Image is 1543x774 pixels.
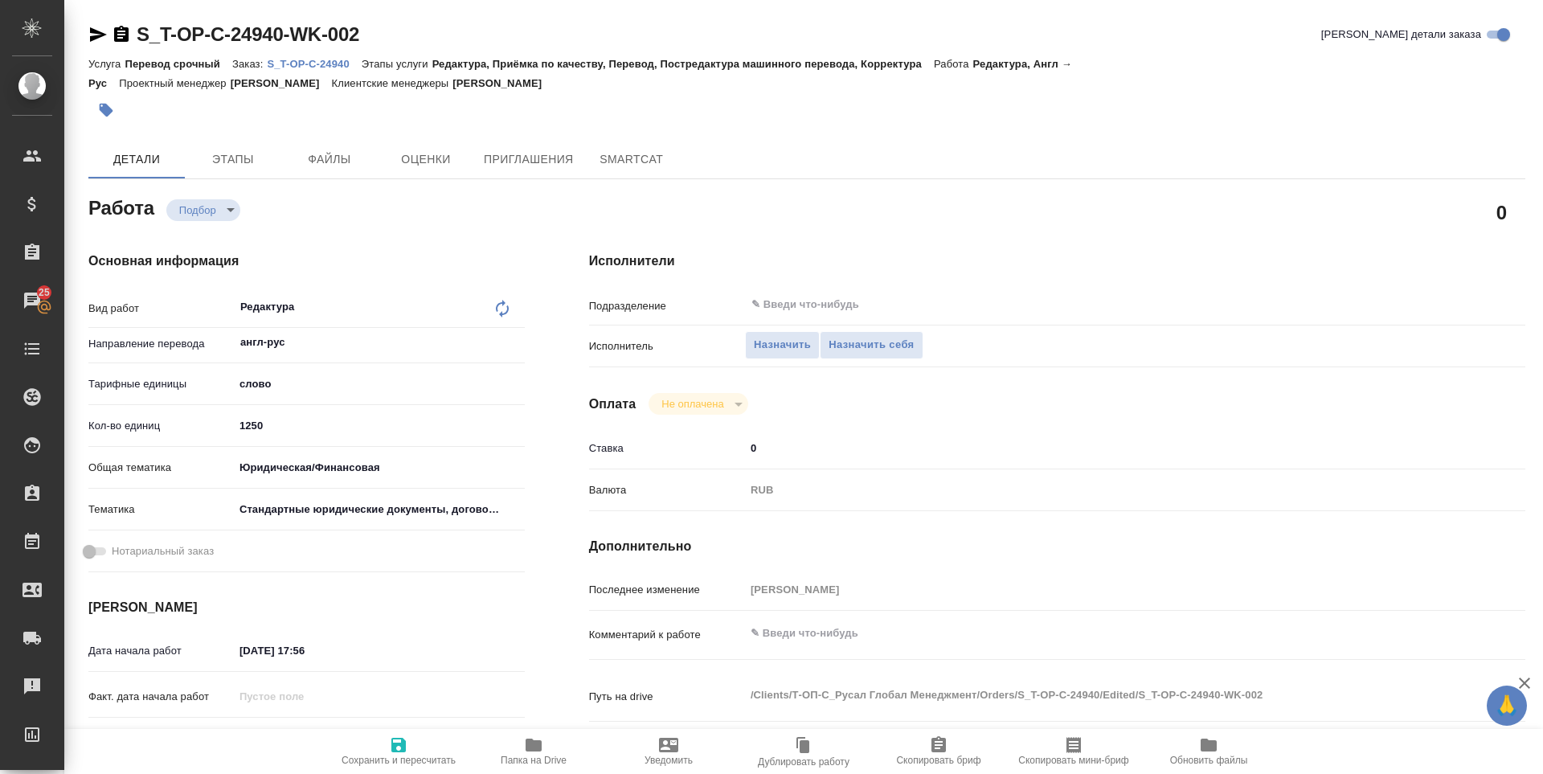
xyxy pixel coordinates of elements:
span: Приглашения [484,149,574,170]
p: Последнее изменение [589,582,745,598]
p: S_T-OP-C-24940 [267,58,361,70]
span: Детали [98,149,175,170]
div: Подбор [166,199,240,221]
p: Проектный менеджер [119,77,230,89]
span: Нотариальный заказ [112,543,214,559]
input: Пустое поле [745,578,1447,601]
button: Скопировать мини-бриф [1006,729,1141,774]
button: Скопировать ссылку [112,25,131,44]
p: Тематика [88,502,234,518]
p: Исполнитель [589,338,745,354]
a: 25 [4,281,60,321]
button: Папка на Drive [466,729,601,774]
p: Путь на drive [589,689,745,705]
span: Папка на Drive [501,755,567,766]
button: Скопировать ссылку для ЯМессенджера [88,25,108,44]
h4: Исполнители [589,252,1525,271]
p: Вид работ [88,301,234,317]
p: Услуга [88,58,125,70]
span: Этапы [194,149,272,170]
p: Заказ: [232,58,267,70]
h2: Работа [88,192,154,221]
span: Скопировать мини-бриф [1018,755,1128,766]
div: Подбор [649,393,747,415]
div: Юридическая/Финансовая [234,454,525,481]
h4: Основная информация [88,252,525,271]
span: Сохранить и пересчитать [342,755,456,766]
button: Open [1439,303,1442,306]
div: RUB [745,477,1447,504]
div: слово [234,371,525,398]
button: Подбор [174,203,221,217]
input: ✎ Введи что-нибудь [234,414,525,437]
span: Обновить файлы [1170,755,1248,766]
button: Не оплачена [657,397,728,411]
input: ✎ Введи что-нибудь [234,727,374,750]
button: Скопировать бриф [871,729,1006,774]
span: SmartCat [593,149,670,170]
a: S_T-OP-C-24940-WK-002 [137,23,359,45]
button: Open [516,341,519,344]
span: Дублировать работу [758,756,849,768]
button: Назначить себя [820,331,923,359]
p: Тарифные единицы [88,376,234,392]
span: Назначить [754,336,811,354]
p: Направление перевода [88,336,234,352]
p: Кол-во единиц [88,418,234,434]
p: Подразделение [589,298,745,314]
p: Редактура, Приёмка по качеству, Перевод, Постредактура машинного перевода, Корректура [432,58,934,70]
input: Пустое поле [234,685,374,708]
button: Добавить тэг [88,92,124,128]
h4: Оплата [589,395,636,414]
span: Оценки [387,149,465,170]
button: 🙏 [1487,686,1527,726]
p: Ставка [589,440,745,457]
p: Работа [934,58,973,70]
a: S_T-OP-C-24940 [267,56,361,70]
p: Этапы услуги [362,58,432,70]
p: Дата начала работ [88,643,234,659]
p: Перевод срочный [125,58,232,70]
span: Скопировать бриф [896,755,980,766]
h2: 0 [1496,199,1507,226]
button: Назначить [745,331,820,359]
p: Клиентские менеджеры [332,77,453,89]
button: Уведомить [601,729,736,774]
input: ✎ Введи что-нибудь [750,295,1389,314]
span: Уведомить [645,755,693,766]
p: Общая тематика [88,460,234,476]
span: Назначить себя [829,336,914,354]
input: ✎ Введи что-нибудь [745,436,1447,460]
p: Валюта [589,482,745,498]
div: Стандартные юридические документы, договоры, уставы [234,496,525,523]
p: Комментарий к работе [589,627,745,643]
p: [PERSON_NAME] [231,77,332,89]
button: Обновить файлы [1141,729,1276,774]
p: [PERSON_NAME] [452,77,554,89]
input: ✎ Введи что-нибудь [234,639,374,662]
span: Файлы [291,149,368,170]
span: 25 [29,285,59,301]
h4: Дополнительно [589,537,1525,556]
button: Дублировать работу [736,729,871,774]
p: Факт. дата начала работ [88,689,234,705]
button: Сохранить и пересчитать [331,729,466,774]
span: 🙏 [1493,689,1520,723]
span: [PERSON_NAME] детали заказа [1321,27,1481,43]
h4: [PERSON_NAME] [88,598,525,617]
textarea: /Clients/Т-ОП-С_Русал Глобал Менеджмент/Orders/S_T-OP-C-24940/Edited/S_T-OP-C-24940-WK-002 [745,682,1447,709]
